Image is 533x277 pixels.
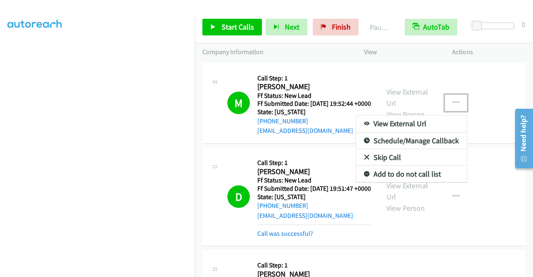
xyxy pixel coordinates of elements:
[509,105,533,172] iframe: Resource Center
[356,132,467,149] a: Schedule/Manage Callback
[227,185,250,208] h1: D
[356,115,467,132] a: View External Url
[356,166,467,182] a: Add to do not call list
[356,149,467,166] a: Skip Call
